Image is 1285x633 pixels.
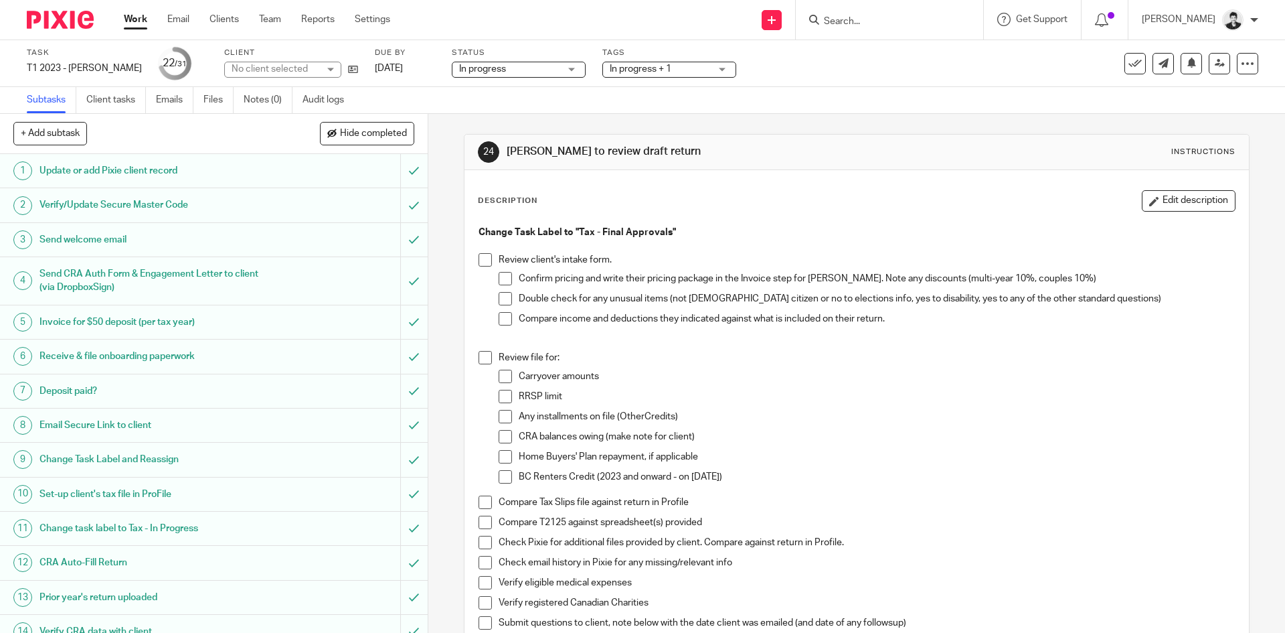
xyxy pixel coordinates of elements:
[499,556,1234,569] p: Check email history in Pixie for any missing/relevant info
[499,536,1234,549] p: Check Pixie for additional files provided by client. Compare against return in Profile.
[478,196,537,206] p: Description
[1222,9,1244,31] img: squarehead.jpg
[163,56,187,71] div: 22
[39,553,271,573] h1: CRA Auto-Fill Return
[244,87,292,113] a: Notes (0)
[39,312,271,332] h1: Invoice for $50 deposit (per tax year)
[13,230,32,249] div: 3
[13,416,32,435] div: 8
[27,62,142,75] div: T1 2023 - [PERSON_NAME]
[39,484,271,504] h1: Set-up client's tax file in ProFile
[124,13,147,26] a: Work
[13,347,32,366] div: 6
[823,16,943,28] input: Search
[27,48,142,58] label: Task
[519,450,1234,464] p: Home Buyers' Plan repayment, if applicable
[507,145,885,159] h1: [PERSON_NAME] to review draft return
[499,576,1234,589] p: Verify eligible medical expenses
[499,496,1234,509] p: Compare Tax Slips file against return in Profile
[39,161,271,181] h1: Update or add Pixie client record
[39,264,271,298] h1: Send CRA Auth Form & Engagement Letter to client (via DropboxSign)
[232,62,319,76] div: No client selected
[167,13,189,26] a: Email
[13,485,32,504] div: 10
[301,13,335,26] a: Reports
[519,312,1234,326] p: Compare income and deductions they indicated against what is included on their return.
[610,64,671,74] span: In progress + 1
[39,346,271,366] h1: Receive & file onboarding paperwork
[13,588,32,607] div: 13
[375,48,435,58] label: Due by
[320,122,414,145] button: Hide completed
[156,87,193,113] a: Emails
[27,62,142,75] div: T1 2023 - Tima Musina
[86,87,146,113] a: Client tasks
[499,351,1234,364] p: Review file for:
[602,48,736,58] label: Tags
[203,87,234,113] a: Files
[519,430,1234,443] p: CRA balances owing (make note for client)
[13,382,32,401] div: 7
[519,292,1234,305] p: Double check for any unusual items (not [DEMOGRAPHIC_DATA] citizen or no to elections info, yes t...
[13,313,32,332] div: 5
[39,381,271,401] h1: Deposit paid?
[499,596,1234,610] p: Verify registered Canadian Charities
[13,122,87,145] button: + Add subtask
[499,516,1234,529] p: Compare T2125 against spreadsheet(s) provided
[340,129,407,139] span: Hide completed
[39,449,271,470] h1: Change Task Label and Reassign
[27,11,94,29] img: Pixie
[519,470,1234,484] p: BC Renters Credit (2023 and onward - on [DATE])
[13,161,32,180] div: 1
[209,13,239,26] a: Clients
[13,271,32,290] div: 4
[499,253,1234,267] p: Review client's intake form.
[1016,15,1067,24] span: Get Support
[224,48,358,58] label: Client
[39,518,271,539] h1: Change task label to Tax - In Progress
[478,141,499,163] div: 24
[1142,190,1235,212] button: Edit description
[303,87,354,113] a: Audit logs
[13,450,32,469] div: 9
[39,587,271,608] h1: Prior year's return uploaded
[175,60,187,68] small: /31
[499,616,1234,630] p: Submit questions to client, note below with the date client was emailed (and date of any followsup)
[1142,13,1215,26] p: [PERSON_NAME]
[452,48,586,58] label: Status
[13,196,32,215] div: 2
[459,64,506,74] span: In progress
[1171,147,1235,157] div: Instructions
[39,195,271,215] h1: Verify/Update Secure Master Code
[375,64,403,73] span: [DATE]
[355,13,390,26] a: Settings
[27,87,76,113] a: Subtasks
[519,390,1234,403] p: RRSP limit
[13,553,32,572] div: 12
[39,415,271,435] h1: Email Secure Link to client
[13,519,32,538] div: 11
[519,370,1234,383] p: Carryover amounts
[519,272,1234,285] p: Confirm pricing and write their pricing package in the Invoice step for [PERSON_NAME]. Note any d...
[39,230,271,250] h1: Send welcome email
[479,228,676,237] strong: Change Task Label to "Tax - Final Approvals"
[519,410,1234,423] p: Any installments on file (OtherCredits)
[259,13,281,26] a: Team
